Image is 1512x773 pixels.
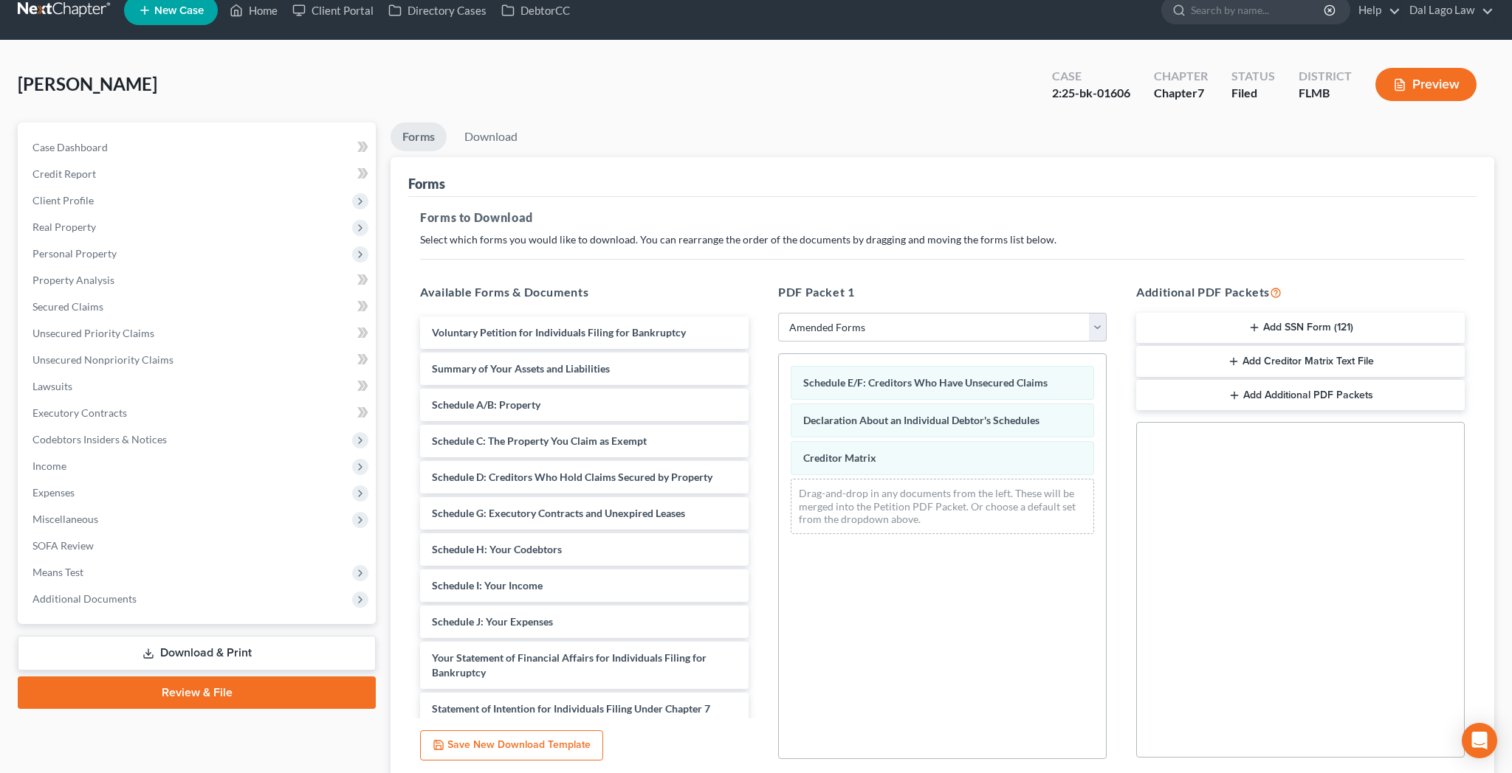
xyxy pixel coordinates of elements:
[408,175,445,193] div: Forms
[1231,68,1275,85] div: Status
[32,247,117,260] span: Personal Property
[32,433,167,446] span: Codebtors Insiders & Notices
[1136,313,1465,344] button: Add SSN Form (121)
[432,471,712,483] span: Schedule D: Creditors Who Hold Claims Secured by Property
[32,566,83,578] span: Means Test
[1136,346,1465,377] button: Add Creditor Matrix Text File
[432,398,540,411] span: Schedule A/B: Property
[791,479,1094,534] div: Drag-and-drop in any documents from the left. These will be merged into the Petition PDF Packet. ...
[18,636,376,670] a: Download & Print
[420,283,749,301] h5: Available Forms & Documents
[32,194,94,207] span: Client Profile
[18,676,376,709] a: Review & File
[21,161,376,187] a: Credit Report
[32,539,94,552] span: SOFA Review
[432,434,647,447] span: Schedule C: The Property You Claim as Exempt
[32,327,154,339] span: Unsecured Priority Claims
[1154,68,1208,85] div: Chapter
[32,513,98,525] span: Miscellaneous
[432,702,710,715] span: Statement of Intention for Individuals Filing Under Chapter 7
[803,451,876,464] span: Creditor Matrix
[1375,68,1477,101] button: Preview
[32,300,103,313] span: Secured Claims
[32,353,173,366] span: Unsecured Nonpriority Claims
[778,283,1107,301] h5: PDF Packet 1
[21,294,376,320] a: Secured Claims
[453,122,529,151] a: Download
[1299,68,1352,85] div: District
[1052,85,1130,102] div: 2:25-bk-01606
[1299,85,1352,102] div: FLMB
[1197,86,1204,100] span: 7
[432,507,685,519] span: Schedule G: Executory Contracts and Unexpired Leases
[32,221,96,233] span: Real Property
[803,376,1048,389] span: Schedule E/F: Creditors Who Have Unsecured Claims
[18,73,157,94] span: [PERSON_NAME]
[21,533,376,559] a: SOFA Review
[1136,283,1465,301] h5: Additional PDF Packets
[21,347,376,373] a: Unsecured Nonpriority Claims
[1154,85,1208,102] div: Chapter
[32,141,108,153] span: Case Dashboard
[420,730,603,761] button: Save New Download Template
[432,615,553,628] span: Schedule J: Your Expenses
[32,274,114,286] span: Property Analysis
[32,460,66,472] span: Income
[21,134,376,161] a: Case Dashboard
[1462,723,1497,758] div: Open Intercom Messenger
[1231,85,1275,102] div: Filed
[32,486,75,499] span: Expenses
[420,232,1465,247] p: Select which forms you would like to download. You can rearrange the order of the documents by dr...
[21,320,376,347] a: Unsecured Priority Claims
[32,592,137,605] span: Additional Documents
[1052,68,1130,85] div: Case
[803,414,1039,426] span: Declaration About an Individual Debtor's Schedules
[432,651,707,679] span: Your Statement of Financial Affairs for Individuals Filing for Bankruptcy
[21,267,376,294] a: Property Analysis
[432,543,562,555] span: Schedule H: Your Codebtors
[391,122,447,151] a: Forms
[32,406,127,419] span: Executory Contracts
[432,362,610,375] span: Summary of Your Assets and Liabilities
[420,209,1465,226] h5: Forms to Download
[21,400,376,426] a: Executory Contracts
[1136,380,1465,411] button: Add Additional PDF Packets
[154,5,204,16] span: New Case
[432,326,686,339] span: Voluntary Petition for Individuals Filing for Bankruptcy
[21,373,376,400] a: Lawsuits
[32,380,72,392] span: Lawsuits
[32,167,96,180] span: Credit Report
[432,579,543,592] span: Schedule I: Your Income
